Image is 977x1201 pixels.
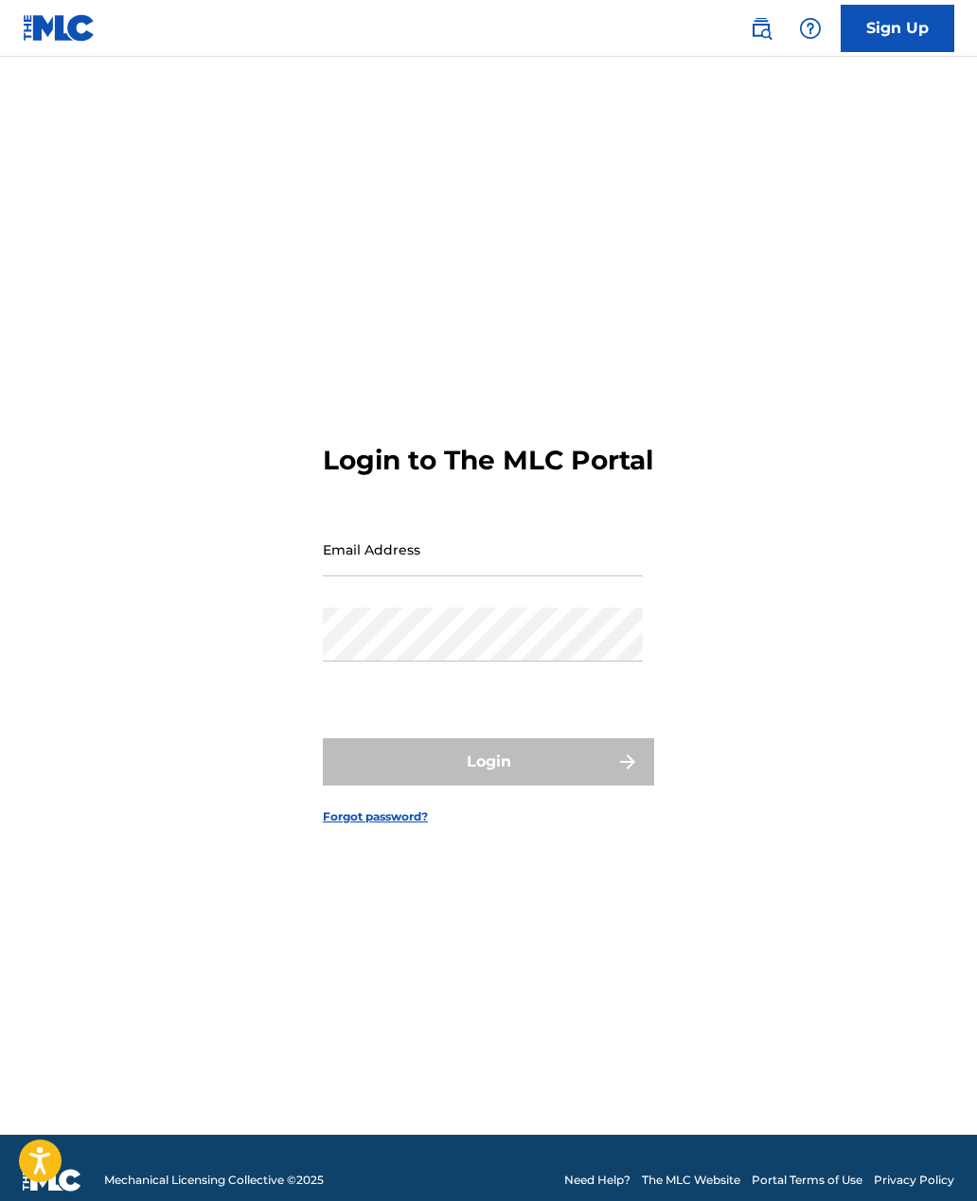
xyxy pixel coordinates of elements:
h3: Login to The MLC Portal [323,444,653,477]
a: Forgot password? [323,808,428,825]
a: Sign Up [841,5,954,52]
img: search [750,17,773,40]
a: Privacy Policy [874,1172,954,1189]
a: Public Search [742,9,780,47]
a: Portal Terms of Use [752,1172,862,1189]
img: help [799,17,822,40]
span: Mechanical Licensing Collective © 2025 [104,1172,324,1189]
a: The MLC Website [642,1172,740,1189]
img: MLC Logo [23,14,96,42]
a: Need Help? [564,1172,631,1189]
img: logo [23,1169,81,1192]
div: Help [791,9,829,47]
